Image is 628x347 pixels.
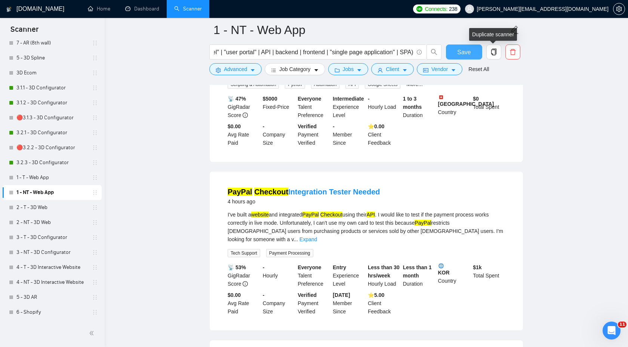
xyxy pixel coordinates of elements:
b: $ 5000 [263,96,277,102]
div: Payment Verified [296,122,332,147]
span: delete [506,49,520,55]
mark: Checkout [320,212,342,218]
span: setting [613,6,625,12]
span: holder [92,234,98,240]
span: holder [92,309,98,315]
img: upwork-logo.png [416,6,422,12]
div: Hourly Load [366,263,401,288]
span: Save [457,47,471,57]
span: holder [92,249,98,255]
a: 3 - NT - 3D Configurator [16,245,87,260]
mark: API [367,212,375,218]
a: Reset All [468,65,489,73]
span: idcard [423,67,428,73]
div: Experience Level [331,263,366,288]
button: copy [486,44,501,59]
span: holder [92,294,98,300]
div: Fixed-Price [261,95,296,119]
div: Avg Rate Paid [226,291,261,316]
div: Avg Rate Paid [226,122,261,147]
img: logo [6,3,12,15]
span: Payment Processing [266,249,313,257]
span: holder [92,70,98,76]
span: Scanner [4,24,44,40]
div: I've built a and integrated using their . I would like to test if the payment process works corre... [228,211,505,243]
a: 3D Ecom [16,65,87,80]
a: 3.2.3 - 3D Configurator [16,155,87,170]
span: Jobs [343,65,354,73]
div: Client Feedback [366,122,401,147]
a: searchScanner [174,6,202,12]
b: ⭐️ 5.00 [368,292,384,298]
span: Client [386,65,399,73]
span: holder [92,130,98,136]
span: Advanced [224,65,247,73]
button: delete [505,44,520,59]
b: $0.00 [228,123,241,129]
div: Talent Preference [296,95,332,119]
img: 🇨🇭 [438,95,444,100]
mark: PayPal [415,220,431,226]
b: - [333,123,335,129]
span: 11 [618,322,627,328]
span: holder [92,115,98,121]
b: ⭐️ 0.00 [368,123,384,129]
b: Verified [298,123,317,129]
a: 7 - AR (8th wall) [16,36,87,50]
span: holder [92,160,98,166]
a: Expand [299,236,317,242]
b: - [263,264,265,270]
input: Scanner name... [213,21,508,39]
span: 238 [449,5,457,13]
b: Less than 1 month [403,264,432,279]
div: Duplicate scanner [469,28,517,41]
span: Connects: [425,5,447,13]
span: user [467,6,472,12]
b: [GEOGRAPHIC_DATA] [438,95,494,107]
b: - [263,292,265,298]
span: holder [92,279,98,285]
button: Save [446,44,482,59]
b: 1 to 3 months [403,96,422,110]
b: Verified [298,292,317,298]
b: - [263,123,265,129]
div: Total Spent [471,263,507,288]
button: barsJob Categorycaret-down [265,63,325,75]
b: - [368,96,370,102]
a: 3 - T - 3D Configurator [16,230,87,245]
a: 5 - 3D AR [16,290,87,305]
span: caret-down [451,67,456,73]
span: holder [92,219,98,225]
span: caret-down [402,67,407,73]
b: [DATE] [333,292,350,298]
a: 4 - NT - 3D Interactive Website [16,275,87,290]
span: holder [92,205,98,211]
a: 🔴3.2.2 - 3D Configurator [16,140,87,155]
a: 3.2.1 - 3D Configurator [16,125,87,140]
span: search [427,49,441,55]
a: 🔴3.1.3 - 3D Configurator [16,110,87,125]
mark: Checkout [254,188,288,196]
div: Client Feedback [366,291,401,316]
span: double-left [89,329,96,337]
b: 📡 53% [228,264,246,270]
div: GigRadar Score [226,95,261,119]
a: 3.1.1 - 3D Configurator [16,80,87,95]
input: Search Freelance Jobs... [214,47,413,57]
span: edit [510,25,519,35]
div: Company Size [261,122,296,147]
button: search [427,44,441,59]
a: 3.1.2 - 3D Configurator [16,95,87,110]
a: 2 - T - 3D Web [16,200,87,215]
span: Vendor [431,65,448,73]
span: setting [216,67,221,73]
a: 1 - NT - Web App [16,185,87,200]
span: Job Category [279,65,310,73]
span: user [378,67,383,73]
button: setting [613,3,625,15]
span: caret-down [250,67,255,73]
span: holder [92,190,98,196]
div: Duration [401,263,437,288]
div: Member Since [331,291,366,316]
div: 4 hours ago [228,197,380,206]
